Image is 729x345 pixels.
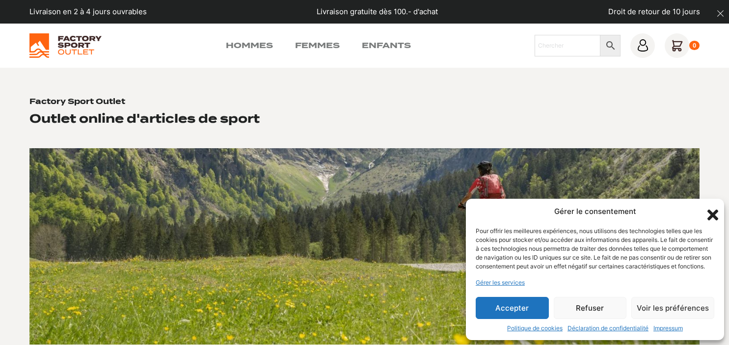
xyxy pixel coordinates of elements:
button: dismiss [712,5,729,22]
a: Impressum [653,324,683,333]
div: Fermer la boîte de dialogue [704,207,714,216]
a: Enfants [362,40,411,52]
h2: Outlet online d'articles de sport [29,111,260,126]
a: Femmes [295,40,340,52]
a: Déclaration de confidentialité [567,324,648,333]
a: Politique de cookies [507,324,563,333]
div: Gérer le consentement [554,206,636,217]
p: Livraison en 2 à 4 jours ouvrables [29,6,147,18]
div: 0 [689,41,700,51]
a: Hommes [226,40,273,52]
p: Livraison gratuite dès 100.- d'achat [317,6,438,18]
button: Refuser [554,297,627,319]
button: Voir les préférences [631,297,714,319]
div: Pour offrir les meilleures expériences, nous utilisons des technologies telles que les cookies po... [476,227,713,271]
h1: Factory Sport Outlet [29,97,125,107]
img: Factory Sport Outlet [29,33,102,58]
p: Droit de retour de 10 jours [608,6,700,18]
button: Accepter [476,297,549,319]
input: Chercher [535,35,601,56]
a: Gérer les services [476,278,525,287]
